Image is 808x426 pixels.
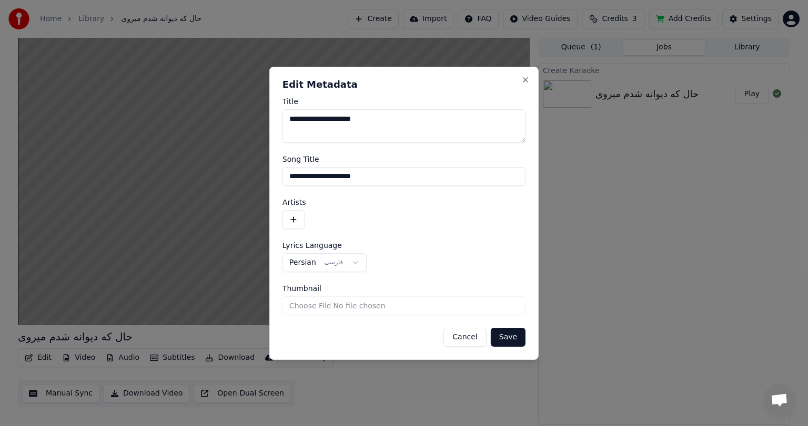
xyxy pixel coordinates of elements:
label: Artists [282,199,526,206]
button: Save [491,328,526,347]
span: Thumbnail [282,285,321,292]
h2: Edit Metadata [282,80,526,89]
label: Title [282,98,526,105]
span: Lyrics Language [282,242,342,249]
label: Song Title [282,155,526,163]
button: Cancel [443,328,486,347]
